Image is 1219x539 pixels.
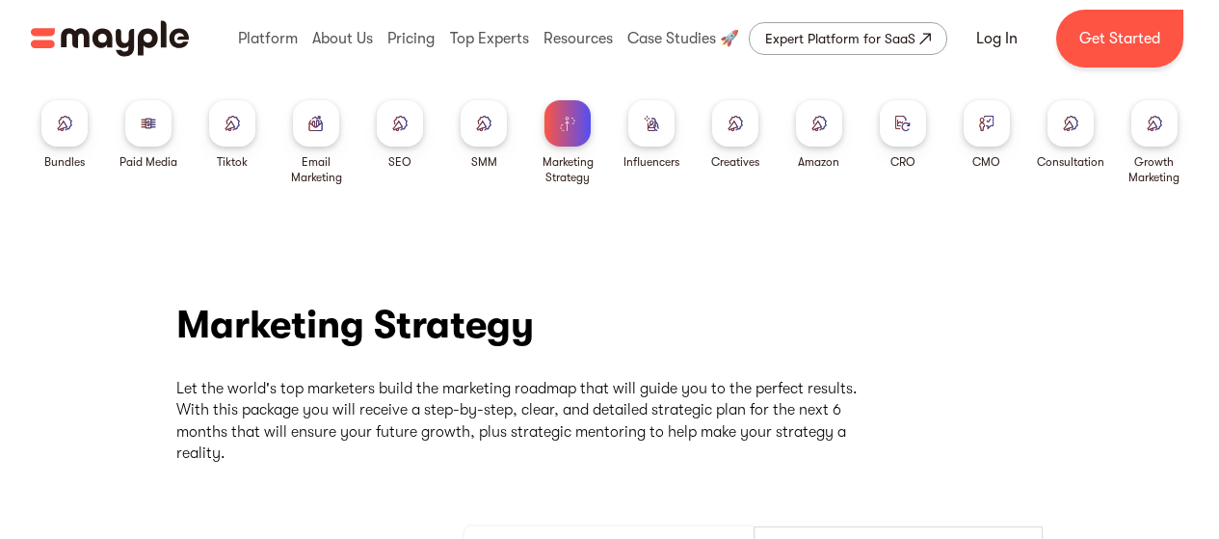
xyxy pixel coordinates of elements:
a: SEO [377,100,423,170]
a: CRO [880,100,926,170]
a: Marketing Strategy [534,100,602,185]
a: Creatives [711,100,759,170]
div: Influencers [623,154,679,170]
a: Get Started [1056,10,1183,67]
div: CRO [890,154,915,170]
div: Expert Platform for SaaS [765,27,915,50]
a: Paid Media [119,100,177,170]
p: Let the world's top marketers build the marketing roadmap that will guide you to the perfect resu... [176,378,870,465]
div: CMO [972,154,1000,170]
div: SEO [388,154,411,170]
a: Expert Platform for SaaS [749,22,947,55]
h2: Marketing Strategy [176,301,534,349]
img: Mayple logo [31,20,189,57]
a: Log In [953,15,1041,62]
div: Pricing [383,8,439,69]
div: Consultation [1037,154,1104,170]
div: SMM [471,154,497,170]
a: SMM [461,100,507,170]
div: Marketing Strategy [534,154,602,185]
div: Tiktok [217,154,248,170]
div: Platform [233,8,303,69]
a: Amazon [796,100,842,170]
div: Bundles [44,154,85,170]
a: home [31,20,189,57]
a: Bundles [41,100,88,170]
a: Tiktok [209,100,255,170]
div: Resources [539,8,618,69]
a: Influencers [623,100,679,170]
div: About Us [307,8,378,69]
a: Growth Marketing [1120,100,1188,185]
a: Consultation [1037,100,1104,170]
div: Amazon [798,154,839,170]
a: CMO [964,100,1010,170]
a: Email Marketing [282,100,351,185]
div: Email Marketing [282,154,351,185]
div: Paid Media [119,154,177,170]
div: Growth Marketing [1120,154,1188,185]
div: Top Experts [445,8,534,69]
div: Creatives [711,154,759,170]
